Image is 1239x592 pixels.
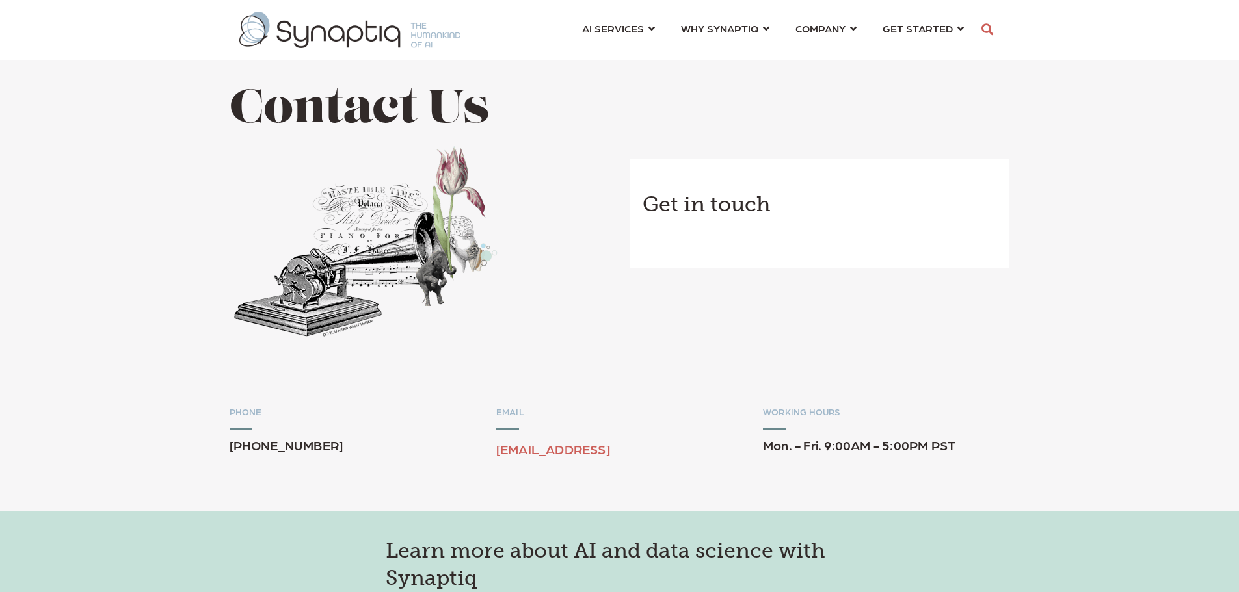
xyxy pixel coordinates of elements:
nav: menu [569,6,977,53]
a: WHY SYNAPTIQ [681,16,769,40]
a: GET STARTED [883,16,964,40]
span: WORKING HOURS [763,406,841,417]
span: PHONE [230,406,262,417]
img: Collage of phonograph, flowers, and elephant and a hand [230,142,500,342]
h3: Learn more about AI and data science with Synaptiq [386,537,854,591]
h3: Get in touch [643,191,997,218]
span: EMAIL [496,406,525,417]
a: [EMAIL_ADDRESS] [496,441,610,457]
span: COMPANY [795,22,846,34]
span: Mon. - Fri. 9:00AM - 5:00PM PST [763,437,955,453]
span: GET STARTED [883,22,953,34]
img: synaptiq logo-1 [239,12,460,48]
span: AI SERVICES [582,22,644,34]
h1: Contact Us [230,85,610,136]
a: AI SERVICES [582,16,655,40]
a: COMPANY [795,16,857,40]
span: WHY SYNAPTIQ [681,22,758,34]
span: [PHONE_NUMBER] [230,437,343,453]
